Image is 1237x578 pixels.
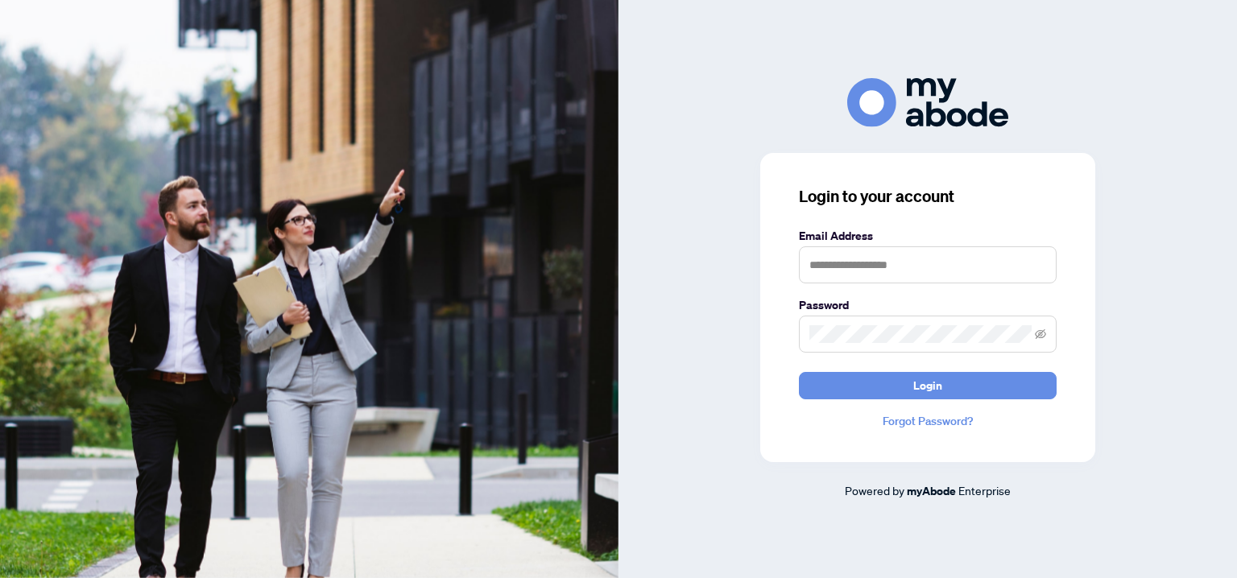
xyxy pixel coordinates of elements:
[1035,328,1046,340] span: eye-invisible
[799,412,1057,430] a: Forgot Password?
[799,296,1057,314] label: Password
[799,372,1057,399] button: Login
[913,373,942,398] span: Login
[799,227,1057,245] label: Email Address
[847,78,1008,127] img: ma-logo
[958,483,1011,497] span: Enterprise
[799,185,1057,208] h3: Login to your account
[907,482,956,500] a: myAbode
[845,483,904,497] span: Powered by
